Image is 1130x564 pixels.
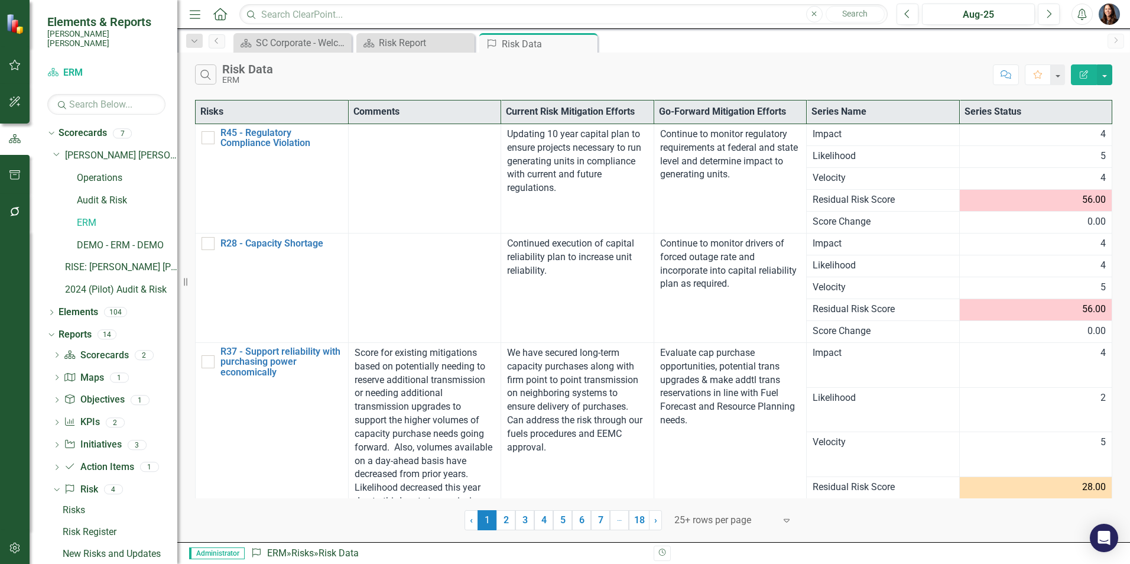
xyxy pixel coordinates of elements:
[64,461,134,474] a: Action Items
[807,255,960,277] td: Double-Click to Edit
[60,501,177,520] a: Risks
[64,371,103,385] a: Maps
[813,325,953,338] span: Score Change
[660,347,795,426] span: Evaluate cap purchase opportunities, potential trans upgrades & make addtl trans reservations in ...
[355,347,492,561] span: Score for existing mitigations based on potentially needing to reserve additional transmission or...
[478,510,496,530] span: 1
[348,233,501,342] td: Double-Click to Edit
[63,549,177,559] div: New Risks and Updates
[251,547,645,560] div: » »
[236,35,349,50] a: SC Corporate - Welcome to ClearPoint
[267,547,287,559] a: ERM
[1090,524,1118,552] div: Open Intercom Messenger
[1087,325,1106,338] span: 0.00
[959,167,1112,189] td: Double-Click to Edit
[256,35,349,50] div: SC Corporate - Welcome to ClearPoint
[47,15,165,29] span: Elements & Reports
[507,238,634,276] span: Continued execution of capital reliability plan to increase unit reliability.
[1099,4,1120,25] img: Tami Griswold
[196,233,349,342] td: Double-Click to Edit Right Click for Context Menu
[348,124,501,233] td: Double-Click to Edit
[63,527,177,537] div: Risk Register
[959,124,1112,145] td: Double-Click to Edit
[59,328,92,342] a: Reports
[1100,128,1106,141] span: 4
[813,128,953,141] span: Impact
[47,29,165,48] small: [PERSON_NAME] [PERSON_NAME]
[926,8,1031,22] div: Aug-25
[1100,150,1106,163] span: 5
[959,277,1112,299] td: Double-Click to Edit
[813,391,953,405] span: Likelihood
[319,547,359,559] div: Risk Data
[553,510,572,530] a: 5
[64,393,124,407] a: Objectives
[222,76,273,85] div: ERM
[813,215,953,229] span: Score Change
[6,14,27,34] img: ClearPoint Strategy
[842,9,868,18] span: Search
[1100,436,1106,449] span: 5
[813,193,953,207] span: Residual Risk Score
[813,436,953,449] span: Velocity
[591,510,610,530] a: 7
[60,523,177,542] a: Risk Register
[813,346,953,360] span: Impact
[128,440,147,450] div: 3
[1100,171,1106,185] span: 4
[113,128,132,138] div: 7
[826,6,885,22] button: Search
[65,261,177,274] a: RISE: [PERSON_NAME] [PERSON_NAME] Recognizing Innovation, Safety and Excellence
[515,510,534,530] a: 3
[135,350,154,360] div: 2
[813,150,953,163] span: Likelihood
[959,342,1112,387] td: Double-Click to Edit
[1100,237,1106,251] span: 4
[59,127,107,140] a: Scorecards
[507,347,642,453] span: We have secured long-term capacity purchases along with firm point to point transmission on neigh...
[654,233,807,342] td: Double-Click to Edit
[660,128,798,180] span: Continue to monitor regulatory requirements at federal and state level and determine impact to ge...
[501,233,654,342] td: Double-Click to Edit
[291,547,314,559] a: Risks
[1100,346,1106,360] span: 4
[922,4,1035,25] button: Aug-25
[807,432,960,477] td: Double-Click to Edit
[220,346,342,378] a: R37 - Support reliability with purchasing power economically
[64,349,128,362] a: Scorecards
[77,239,177,252] a: DEMO - ERM - DEMO
[104,485,123,495] div: 4
[813,303,953,316] span: Residual Risk Score
[813,171,953,185] span: Velocity
[507,128,641,193] span: Updating 10 year capital plan to ensure projects necessary to run generating units in compliance ...
[77,216,177,230] a: ERM
[59,306,98,319] a: Elements
[959,432,1112,477] td: Double-Click to Edit
[220,128,342,148] a: R45 - Regulatory Compliance Violation
[1100,281,1106,294] span: 5
[140,462,159,472] div: 1
[813,281,953,294] span: Velocity
[104,307,127,317] div: 104
[220,238,342,249] a: R28 - Capacity Shortage
[1082,481,1106,494] span: 28.00
[1082,193,1106,207] span: 56.00
[660,238,797,290] span: Continue to monitor drivers of forced outage rate and incorporate into capital reliability plan a...
[959,255,1112,277] td: Double-Click to Edit
[1100,391,1106,405] span: 2
[98,330,116,340] div: 14
[77,171,177,185] a: Operations
[189,547,245,559] span: Administrator
[813,481,953,494] span: Residual Risk Score
[47,66,165,80] a: ERM
[959,233,1112,255] td: Double-Click to Edit
[60,544,177,563] a: New Risks and Updates
[222,63,273,76] div: Risk Data
[501,124,654,233] td: Double-Click to Edit
[63,505,177,516] div: Risks
[1100,259,1106,273] span: 4
[47,94,165,115] input: Search Below...
[64,438,121,452] a: Initiatives
[959,387,1112,432] td: Double-Click to Edit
